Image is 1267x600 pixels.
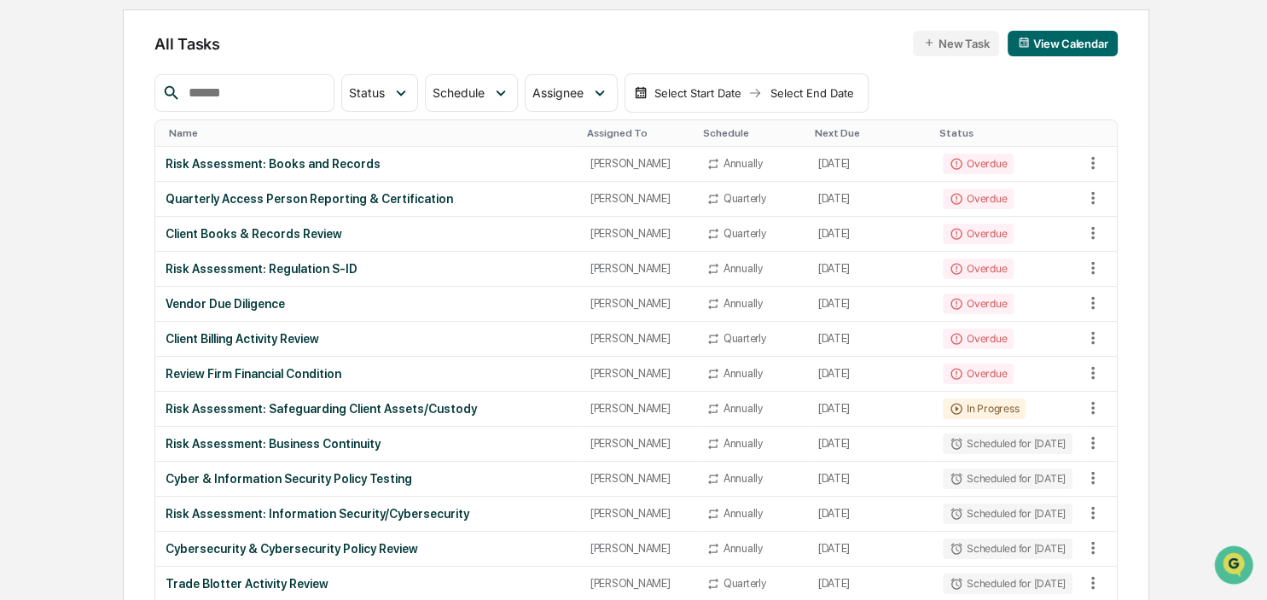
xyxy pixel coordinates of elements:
[166,297,569,311] div: Vendor Due Diligence
[634,86,648,100] img: calendar
[34,215,110,232] span: Preclearance
[433,85,485,100] span: Schedule
[703,127,801,139] div: Toggle SortBy
[815,127,926,139] div: Toggle SortBy
[166,402,569,416] div: Risk Assessment: Safeguarding Client Assets/Custody
[166,437,569,451] div: Risk Assessment: Business Continuity
[590,577,686,590] div: [PERSON_NAME]
[590,227,686,240] div: [PERSON_NAME]
[1008,31,1118,56] button: View Calendar
[1212,544,1258,590] iframe: Open customer support
[590,262,686,275] div: [PERSON_NAME]
[808,182,933,217] td: [DATE]
[808,392,933,427] td: [DATE]
[170,289,206,302] span: Pylon
[748,86,762,100] img: arrow right
[808,497,933,532] td: [DATE]
[943,154,1014,174] div: Overdue
[590,437,686,450] div: [PERSON_NAME]
[154,35,219,53] span: All Tasks
[166,192,569,206] div: Quarterly Access Person Reporting & Certification
[724,192,766,205] div: Quarterly
[17,131,48,161] img: 1746055101610-c473b297-6a78-478c-a979-82029cc54cd1
[590,402,686,415] div: [PERSON_NAME]
[166,227,569,241] div: Client Books & Records Review
[943,504,1072,524] div: Scheduled for [DATE]
[943,259,1014,279] div: Overdue
[34,248,108,265] span: Data Lookup
[166,367,569,381] div: Review Firm Financial Condition
[943,399,1026,419] div: In Progress
[349,85,385,100] span: Status
[120,288,206,302] a: Powered byPylon
[943,189,1014,209] div: Overdue
[724,507,763,520] div: Annually
[166,577,569,591] div: Trade Blotter Activity Review
[587,127,689,139] div: Toggle SortBy
[590,332,686,345] div: [PERSON_NAME]
[724,367,763,380] div: Annually
[141,215,212,232] span: Attestations
[724,402,763,415] div: Annually
[724,262,763,275] div: Annually
[808,217,933,252] td: [DATE]
[166,542,569,556] div: Cybersecurity & Cybersecurity Policy Review
[939,127,1076,139] div: Toggle SortBy
[10,208,117,239] a: 🖐️Preclearance
[58,148,216,161] div: We're available if you need us!
[808,357,933,392] td: [DATE]
[943,539,1072,559] div: Scheduled for [DATE]
[1018,37,1030,49] img: calendar
[808,287,933,322] td: [DATE]
[913,31,999,56] button: New Task
[808,252,933,287] td: [DATE]
[724,542,763,555] div: Annually
[117,208,218,239] a: 🗄️Attestations
[166,472,569,486] div: Cyber & Information Security Policy Testing
[724,227,766,240] div: Quarterly
[651,86,745,100] div: Select Start Date
[17,249,31,263] div: 🔎
[724,437,763,450] div: Annually
[808,322,933,357] td: [DATE]
[943,329,1014,349] div: Overdue
[808,532,933,567] td: [DATE]
[590,507,686,520] div: [PERSON_NAME]
[943,224,1014,244] div: Overdue
[724,472,763,485] div: Annually
[590,367,686,380] div: [PERSON_NAME]
[943,469,1072,489] div: Scheduled for [DATE]
[724,332,766,345] div: Quarterly
[590,472,686,485] div: [PERSON_NAME]
[1083,127,1117,139] div: Toggle SortBy
[943,434,1072,454] div: Scheduled for [DATE]
[808,147,933,182] td: [DATE]
[808,462,933,497] td: [DATE]
[590,157,686,170] div: [PERSON_NAME]
[169,127,572,139] div: Toggle SortBy
[590,542,686,555] div: [PERSON_NAME]
[17,36,311,63] p: How can we help?
[290,136,311,156] button: Start new chat
[166,262,569,276] div: Risk Assessment: Regulation S-ID
[765,86,859,100] div: Select End Date
[943,294,1014,314] div: Overdue
[166,157,569,171] div: Risk Assessment: Books and Records
[124,217,137,230] div: 🗄️
[166,507,569,521] div: Risk Assessment: Information Security/Cybersecurity
[724,577,766,590] div: Quarterly
[590,297,686,310] div: [PERSON_NAME]
[590,192,686,205] div: [PERSON_NAME]
[943,364,1014,384] div: Overdue
[532,85,584,100] span: Assignee
[724,297,763,310] div: Annually
[166,332,569,346] div: Client Billing Activity Review
[943,574,1072,594] div: Scheduled for [DATE]
[17,217,31,230] div: 🖐️
[10,241,114,271] a: 🔎Data Lookup
[58,131,280,148] div: Start new chat
[724,157,763,170] div: Annually
[808,427,933,462] td: [DATE]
